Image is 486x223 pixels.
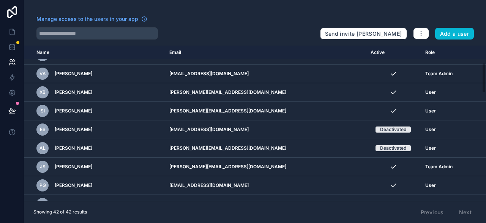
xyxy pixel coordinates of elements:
span: [PERSON_NAME] [55,89,92,95]
span: VA [39,71,46,77]
span: Team Admin [425,71,453,77]
span: Team Admin [425,164,453,170]
span: [PERSON_NAME] [55,71,92,77]
button: Send invite [PERSON_NAME] [320,28,407,40]
span: User [425,108,436,114]
a: Manage access to the users in your app [36,15,147,23]
span: SI [41,108,45,114]
td: [PERSON_NAME][EMAIL_ADDRESS][DOMAIN_NAME] [165,139,366,158]
span: Manage access to the users in your app [36,15,138,23]
td: [EMAIL_ADDRESS][DOMAIN_NAME] [165,176,366,195]
span: User [425,182,436,188]
td: [EMAIL_ADDRESS][DOMAIN_NAME] [165,120,366,139]
div: Deactivated [380,145,406,151]
th: Role [421,46,465,60]
span: PG [39,182,46,188]
div: scrollable content [24,46,486,201]
span: [PERSON_NAME] [55,108,92,114]
span: [PERSON_NAME] [55,127,92,133]
span: [PERSON_NAME] [55,145,92,151]
span: User [425,89,436,95]
th: Active [366,46,421,60]
span: XB [39,89,46,95]
span: AL [39,145,46,151]
td: [PERSON_NAME][EMAIL_ADDRESS][DOMAIN_NAME] [165,102,366,120]
th: Name [24,46,165,60]
td: [PERSON_NAME][EMAIL_ADDRESS][DOMAIN_NAME] [165,158,366,176]
button: Add a user [435,28,474,40]
span: [PERSON_NAME] [55,182,92,188]
span: JS [40,164,46,170]
span: Showing 42 of 42 results [33,209,87,215]
td: [EMAIL_ADDRESS][DOMAIN_NAME] [165,65,366,83]
span: User [425,127,436,133]
td: [PERSON_NAME][EMAIL_ADDRESS][PERSON_NAME][DOMAIN_NAME] [165,195,366,214]
span: [PERSON_NAME] [55,164,92,170]
span: User [425,145,436,151]
td: [PERSON_NAME][EMAIL_ADDRESS][DOMAIN_NAME] [165,83,366,102]
span: ES [40,127,46,133]
div: Deactivated [380,127,406,133]
th: Email [165,46,366,60]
